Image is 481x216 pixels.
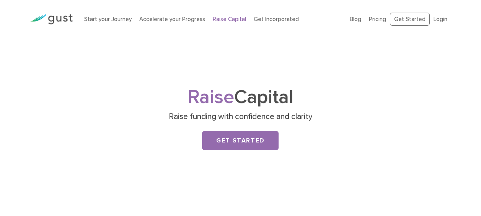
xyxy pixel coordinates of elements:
a: Get Incorporated [254,16,299,23]
a: Pricing [369,16,386,23]
h1: Capital [89,88,391,106]
a: Accelerate your Progress [139,16,205,23]
a: Get Started [202,131,279,150]
a: Get Started [390,13,430,26]
a: Start your Journey [84,16,132,23]
p: Raise funding with confidence and clarity [92,111,389,122]
a: Raise Capital [213,16,246,23]
img: Gust Logo [30,14,73,25]
span: Raise [188,86,234,108]
a: Blog [350,16,361,23]
a: Login [434,16,447,23]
